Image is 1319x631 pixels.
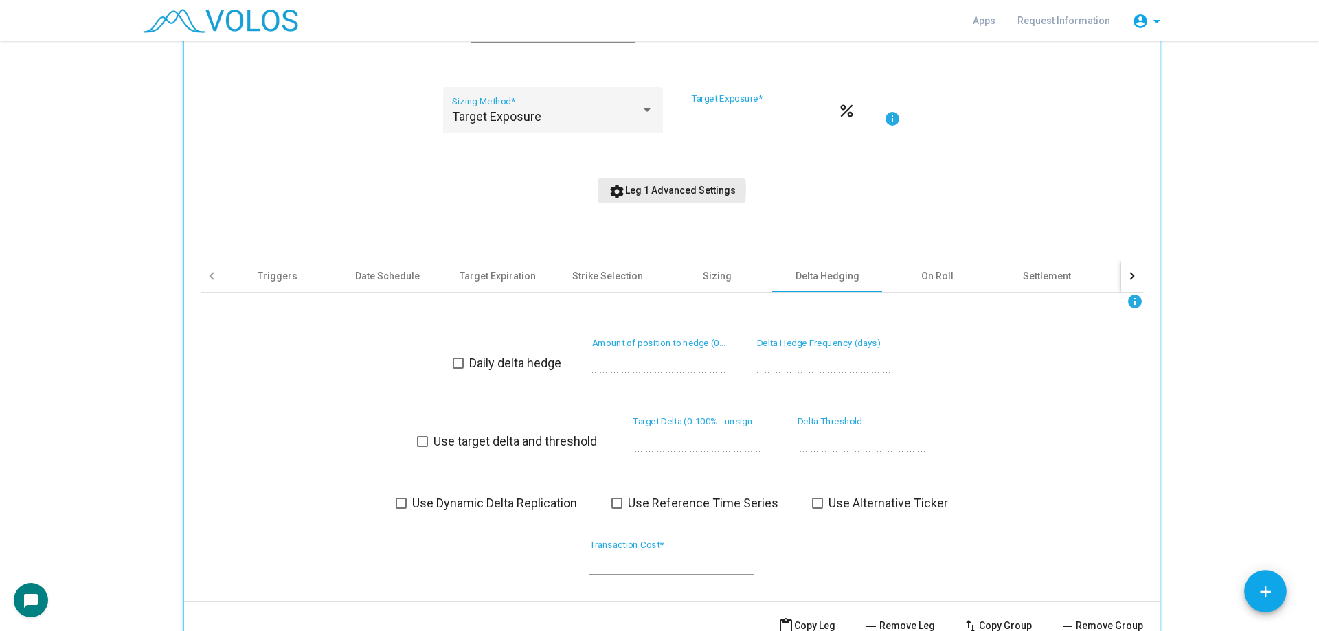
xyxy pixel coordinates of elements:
[598,178,747,203] button: Leg 1 Advanced Settings
[973,15,995,26] span: Apps
[1132,13,1149,30] mat-icon: account_circle
[469,355,561,371] span: Daily delta hedge
[1256,583,1274,601] mat-icon: add
[1023,269,1071,283] div: Settlement
[1244,570,1287,612] button: Add icon
[863,620,935,631] span: Remove Leg
[258,269,297,283] div: Triggers
[452,109,541,124] span: Target Exposure
[1006,8,1121,33] a: Request Information
[433,433,597,450] span: Use target delta and threshold
[1149,13,1165,30] mat-icon: arrow_drop_down
[572,269,643,283] div: Strike Selection
[412,495,577,512] span: Use Dynamic Delta Replication
[1059,620,1143,631] span: Remove Group
[962,620,1032,631] span: Copy Group
[628,495,778,512] span: Use Reference Time Series
[837,101,856,117] mat-icon: percent
[23,593,39,609] mat-icon: chat_bubble
[921,269,954,283] div: On Roll
[1017,15,1110,26] span: Request Information
[828,495,948,512] span: Use Alternative Ticker
[962,8,1006,33] a: Apps
[609,183,625,200] mat-icon: settings
[796,269,859,283] div: Delta Hedging
[355,269,420,283] div: Date Schedule
[884,111,901,127] mat-icon: info
[703,269,732,283] div: Sizing
[460,269,536,283] div: Target Expiration
[609,185,736,196] span: Leg 1 Advanced Settings
[1127,293,1143,310] mat-icon: info
[778,620,835,631] span: Copy Leg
